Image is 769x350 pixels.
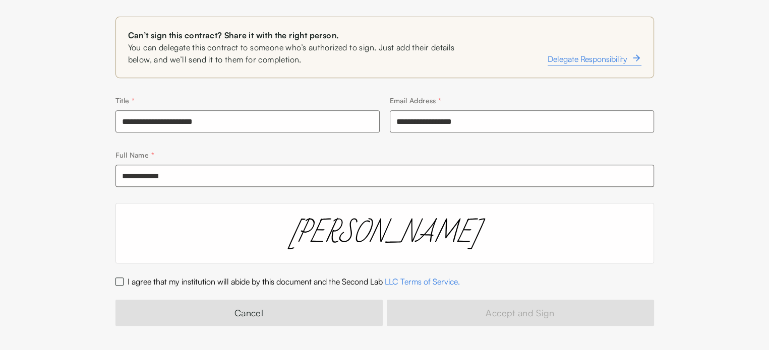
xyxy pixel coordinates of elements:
label: Full Name [115,151,154,159]
a: Cancel [115,300,383,326]
div: [PERSON_NAME] [115,203,654,263]
span: Delegate Responsibility [548,53,627,65]
a: LLC Terms of Service. [385,276,460,287]
label: I agree that my institution will abide by this document and the Second Lab [128,276,460,287]
label: Email Address [390,96,442,105]
label: Title [115,96,135,105]
span: You can delegate this contract to someone who’s authorized to sign. Just add their details below,... [128,41,467,65]
span: Can’t sign this contract? Share it with the right person. [128,29,467,41]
